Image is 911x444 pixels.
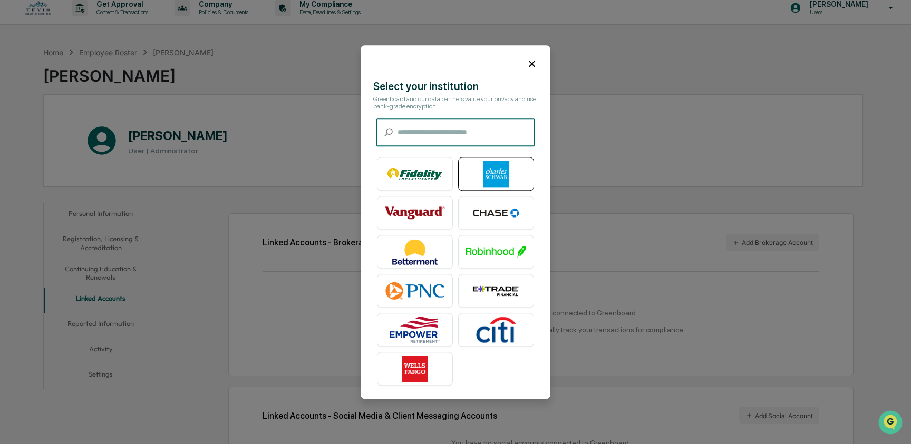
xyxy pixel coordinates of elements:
[6,149,71,167] a: 🔎Data Lookup
[21,153,66,163] span: Data Lookup
[72,129,135,147] a: 🗄️Attestations
[877,409,906,438] iframe: Open customer support
[11,81,30,100] img: 1746055101610-c473b297-6a78-478c-a979-82029cc54cd1
[385,161,445,187] img: Fidelity Investments
[466,161,526,187] img: Charles Schwab
[87,133,131,143] span: Attestations
[373,80,538,93] div: Select your institution
[466,239,526,265] img: Robinhood
[11,22,192,39] p: How can we help?
[385,239,445,265] img: Betterment
[11,154,19,162] div: 🔎
[36,91,133,100] div: We're available if you need us!
[373,95,538,110] div: Greenboard and our data partners value your privacy and use bank-grade encryption
[466,200,526,226] img: Chase
[385,317,445,343] img: Empower Retirement
[466,278,526,304] img: E*TRADE
[74,178,128,186] a: Powered byPylon
[21,133,68,143] span: Preclearance
[466,317,526,343] img: Citibank
[385,356,445,382] img: Wells Fargo
[36,81,173,91] div: Start new chat
[11,134,19,142] div: 🖐️
[6,129,72,147] a: 🖐️Preclearance
[105,179,128,186] span: Pylon
[385,278,445,304] img: PNC
[179,84,192,96] button: Start new chat
[76,134,85,142] div: 🗄️
[385,200,445,226] img: Vanguard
